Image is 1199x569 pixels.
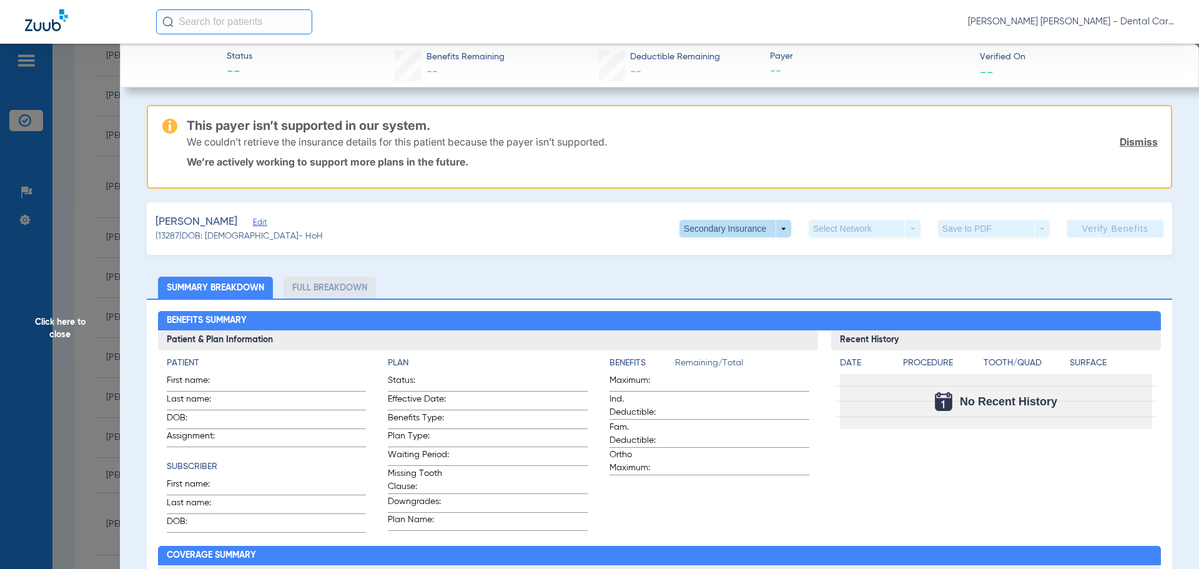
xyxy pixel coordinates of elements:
span: (13287) DOB: [DEMOGRAPHIC_DATA] - HoH [155,230,323,243]
span: Benefits Remaining [427,51,505,64]
h3: This payer isn’t supported in our system. [187,119,1158,132]
span: Deductible Remaining [630,51,720,64]
span: First name: [167,478,228,495]
span: Status [227,50,252,63]
span: [PERSON_NAME] [155,214,237,230]
span: No Recent History [960,395,1057,408]
button: Secondary Insurance [679,220,791,237]
span: Verified On [980,51,1179,64]
h4: Patient [167,357,367,370]
h3: Patient & Plan Information [158,330,818,350]
a: Dismiss [1120,136,1158,148]
h4: Tooth/Quad [984,357,1066,370]
span: -- [227,64,252,81]
h4: Benefits [609,357,675,370]
img: Search Icon [162,16,174,27]
li: Summary Breakdown [158,277,273,299]
p: We couldn’t retrieve the insurance details for this patient because the payer isn’t supported. [187,136,607,148]
span: [PERSON_NAME] [PERSON_NAME] - Dental Care of [PERSON_NAME] [968,16,1174,28]
span: Edit [253,218,264,230]
span: Last name: [167,393,228,410]
span: -- [630,66,641,77]
h4: Subscriber [167,460,367,473]
span: Last name: [167,497,228,513]
app-breakdown-title: Benefits [609,357,675,374]
span: Ind. Deductible: [609,393,671,419]
span: Benefits Type: [388,412,449,428]
span: Assignment: [167,430,228,447]
span: Downgrades: [388,495,449,512]
span: DOB: [167,412,228,428]
span: Maximum: [609,374,671,391]
span: Remaining/Total [675,357,809,374]
span: Ortho Maximum: [609,448,671,475]
span: Plan Type: [388,430,449,447]
h4: Procedure [903,357,979,370]
img: Zuub Logo [25,9,68,31]
span: DOB: [167,515,228,532]
span: Status: [388,374,449,391]
app-breakdown-title: Procedure [903,357,979,374]
input: Search for patients [156,9,312,34]
h4: Date [840,357,892,370]
span: Fam. Deductible: [609,421,671,447]
h3: Recent History [831,330,1162,350]
h4: Surface [1070,357,1152,370]
span: -- [770,64,969,79]
app-breakdown-title: Surface [1070,357,1152,374]
img: warning-icon [162,119,177,134]
span: Payer [770,50,969,63]
span: Waiting Period: [388,448,449,465]
span: Missing Tooth Clause: [388,467,449,493]
p: We’re actively working to support more plans in the future. [187,156,1158,168]
span: Plan Name: [388,513,449,530]
h2: Coverage Summary [158,546,1162,566]
h2: Benefits Summary [158,311,1162,331]
h4: Plan [388,357,588,370]
li: Full Breakdown [284,277,376,299]
app-breakdown-title: Date [840,357,892,374]
span: -- [427,66,438,77]
span: First name: [167,374,228,391]
img: Calendar [935,392,952,411]
span: -- [980,65,994,78]
span: Effective Date: [388,393,449,410]
app-breakdown-title: Tooth/Quad [984,357,1066,374]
